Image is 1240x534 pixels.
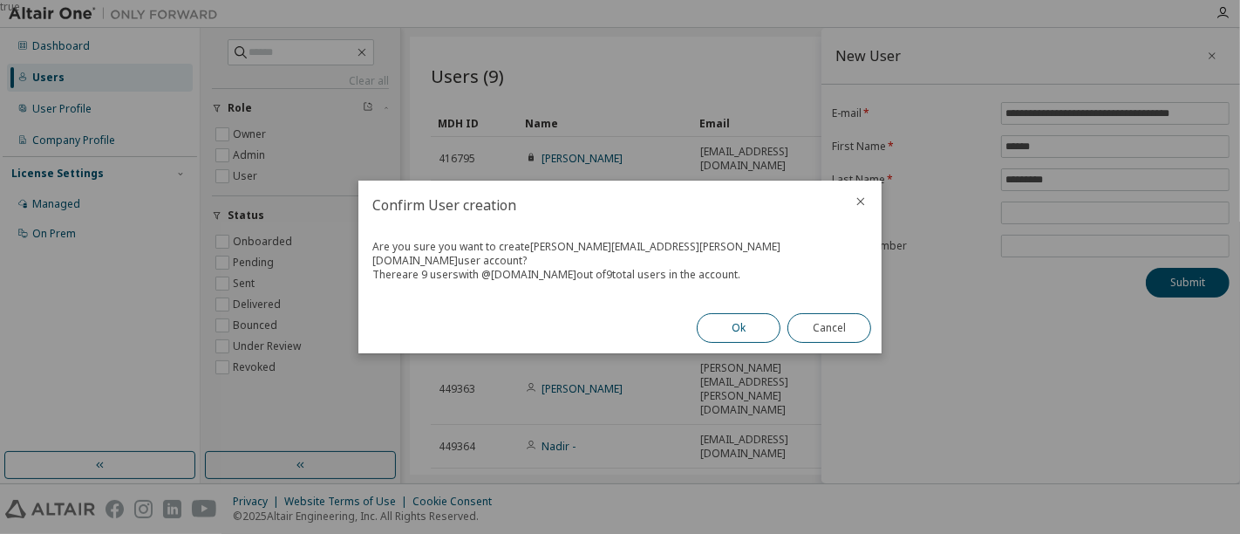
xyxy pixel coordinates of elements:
button: close [854,195,868,209]
h2: Confirm User creation [358,181,840,229]
div: Are you sure you want to create [PERSON_NAME][EMAIL_ADDRESS][PERSON_NAME][DOMAIN_NAME] user account? [372,240,868,268]
button: Cancel [787,313,871,343]
div: There are 9 users with @ [DOMAIN_NAME] out of 9 total users in the account. [372,268,868,282]
button: Ok [697,313,780,343]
